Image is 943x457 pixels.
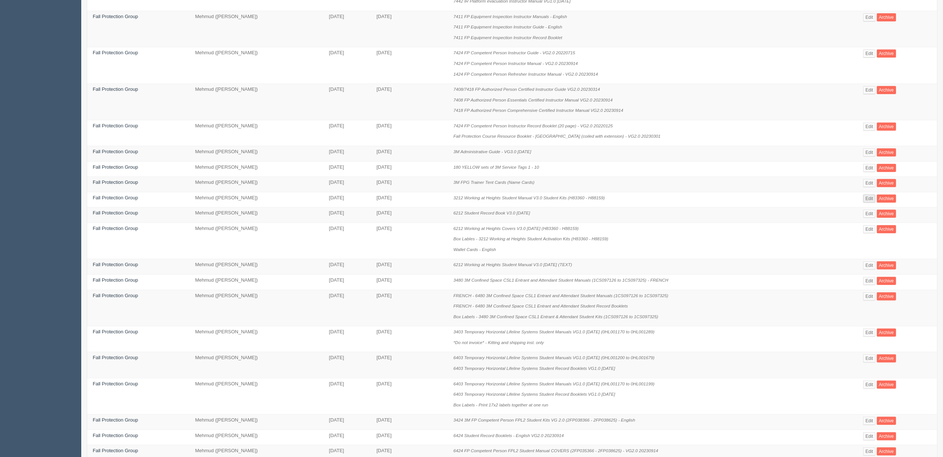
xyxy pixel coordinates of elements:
i: 1424 FP Competent Person Refresher Instructor Manual - VG2.0 20230914 [454,72,598,76]
a: Fall Protection Group [93,448,138,453]
a: Fall Protection Group [93,433,138,438]
a: Archive [877,277,896,285]
a: Fall Protection Group [93,329,138,334]
i: 7411 FP Equipment Inspection Instructor Guide - English [454,24,563,29]
td: [DATE] [371,192,448,207]
a: Archive [877,329,896,337]
a: Archive [877,179,896,187]
a: Edit [863,164,875,172]
td: [DATE] [371,11,448,47]
a: Edit [863,329,875,337]
a: Fall Protection Group [93,195,138,200]
a: Fall Protection Group [93,149,138,154]
a: Fall Protection Group [93,164,138,170]
i: 3480 3M Confined Space CSL1 Entrant and Attendant Student Manuals (1CS097126 to 1CS097325) - FRENCH [454,278,669,282]
a: Edit [863,123,875,131]
td: [DATE] [371,378,448,415]
a: Archive [877,432,896,440]
td: [DATE] [324,415,371,430]
a: Edit [863,292,875,300]
td: Mehmud ([PERSON_NAME]) [189,378,323,415]
a: Edit [863,381,875,389]
i: 3424 3M FP Competent Person FPL2 Student Kits VG 2.0 (2FP038366 - 2FP038625) - English [454,418,635,422]
a: Archive [877,210,896,218]
a: Archive [877,13,896,21]
a: Edit [863,148,875,157]
i: 6212 Working at Heights Student Manual V3.0 [DATE] (TEXT) [454,262,572,267]
td: [DATE] [324,120,371,146]
i: 3M FPG Trainer Tent Cards (Name Cards) [454,180,535,185]
td: [DATE] [324,223,371,259]
a: Edit [863,179,875,187]
a: Fall Protection Group [93,14,138,19]
td: [DATE] [324,290,371,326]
i: 7424 FP Competent Person Instructor Manual - VG2.0 20230914 [454,61,578,66]
a: Fall Protection Group [93,417,138,423]
i: 7418 FP Authorized Person Comprehensive Certified Instructor Manual VG2.0 20230914 [454,108,623,113]
a: Edit [863,49,875,58]
a: Archive [877,164,896,172]
a: Archive [877,148,896,157]
a: Edit [863,195,875,203]
i: Box Labels - Print 17x2 labels together at one run [454,402,549,407]
i: Box Lables - 3212 Working at Heights Student Activation Kits (H83360 - H88159) [454,236,608,241]
a: Fall Protection Group [93,123,138,128]
a: Edit [863,417,875,425]
a: Edit [863,277,875,285]
td: Mehmud ([PERSON_NAME]) [189,120,323,146]
i: 7424 FP Competent Person Instructor Record Booklet (20 page) - VG2.0 20220125 [454,123,613,128]
a: Archive [877,225,896,233]
td: [DATE] [324,192,371,207]
i: FRENCH - 6480 3M Confined Space CSL1 Entrant and Attendant Student Manuals (1CS097126 to 1CS097325) [454,293,669,298]
a: Fall Protection Group [93,381,138,386]
a: Archive [877,354,896,362]
a: Edit [863,354,875,362]
a: Fall Protection Group [93,86,138,92]
td: [DATE] [324,47,371,84]
i: Box Labels - 3480 3M Confined Space CSL1 Entrant & Attendant Student Kits (1CS097126 to 1CS097325) [454,314,658,319]
td: [DATE] [324,352,371,378]
i: 7411 FP Equipment Inspection Instructor Record Booklet [454,35,563,40]
i: 7411 FP Equipment Inspection Instructor Manuals - English [454,14,567,19]
i: 6424 Student Record Booklets - English VG2.0 20230914 [454,433,564,438]
td: Mehmud ([PERSON_NAME]) [189,146,323,161]
a: Archive [877,417,896,425]
td: [DATE] [371,290,448,326]
i: FRENCH - 6480 3M Confined Space CSL1 Entrant and Attendant Student Record Booklets [454,303,628,308]
a: Archive [877,447,896,456]
td: [DATE] [371,161,448,177]
i: 7408/7418 FP Authorized Person Certified Instructor Guide VG2.0 20230314 [454,87,600,92]
td: Mehmud ([PERSON_NAME]) [189,326,323,352]
td: [DATE] [324,11,371,47]
i: 6212 Student Record Book V3.0 [DATE] [454,210,530,215]
a: Archive [877,261,896,269]
td: [DATE] [371,47,448,84]
a: Fall Protection Group [93,262,138,267]
td: Mehmud ([PERSON_NAME]) [189,11,323,47]
td: [DATE] [371,430,448,445]
i: 6403 Temporary Horizontal Lifeline Systems Student Manuals VG1.0 [DATE] (0HL001170 to 0HL001199) [454,381,655,386]
i: 7408 FP Authorized Person Essentials Certified Instructor Manual VG2.0 20230914 [454,97,613,102]
td: [DATE] [371,275,448,290]
td: [DATE] [324,275,371,290]
td: [DATE] [371,223,448,259]
td: [DATE] [371,146,448,161]
a: Edit [863,86,875,94]
td: [DATE] [324,430,371,445]
a: Archive [877,86,896,94]
a: Archive [877,195,896,203]
td: [DATE] [371,326,448,352]
td: Mehmud ([PERSON_NAME]) [189,223,323,259]
a: Edit [863,13,875,21]
i: Wallet Cards - English [454,247,496,252]
i: 6424 FP Competent Person FPL2 Student Manual COVERS (2FP035366 - 2FP038625) - VG2.0 20230914 [454,448,658,453]
a: Archive [877,292,896,300]
td: [DATE] [324,326,371,352]
i: 3M Administrative Guide - VG3.0 [DATE] [454,149,531,154]
a: Fall Protection Group [93,210,138,216]
td: [DATE] [371,415,448,430]
i: Fall Protection Course Resource Booklet - [GEOGRAPHIC_DATA] (coiled with extension) - VG2.0 20230301 [454,134,661,138]
a: Fall Protection Group [93,293,138,298]
td: Mehmud ([PERSON_NAME]) [189,275,323,290]
td: [DATE] [324,378,371,415]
